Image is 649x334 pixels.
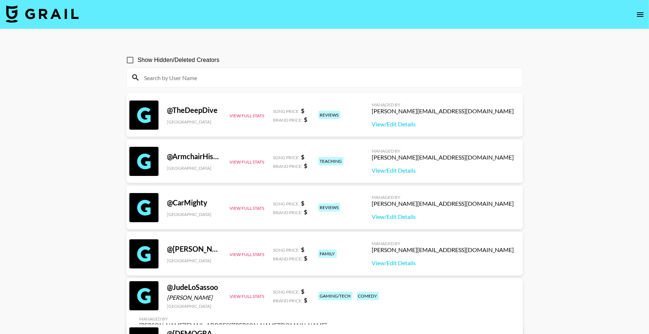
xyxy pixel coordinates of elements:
strong: $ [301,200,305,207]
span: Song Price: [273,109,300,114]
span: Brand Price: [273,298,303,303]
span: Show Hidden/Deleted Creators [138,56,220,64]
button: View Full Stats [230,113,265,118]
span: Song Price: [273,201,300,207]
div: [PERSON_NAME][EMAIL_ADDRESS][PERSON_NAME][DOMAIN_NAME] [140,322,327,329]
div: @ CarMighty [167,198,221,207]
div: [PERSON_NAME] [167,294,221,301]
div: [PERSON_NAME][EMAIL_ADDRESS][DOMAIN_NAME] [372,200,514,207]
div: Managed By [372,241,514,246]
div: @ TheDeepDive [167,106,221,115]
div: [GEOGRAPHIC_DATA] [167,258,221,263]
div: [GEOGRAPHIC_DATA] [167,303,221,309]
a: View/Edit Details [372,259,514,267]
div: [GEOGRAPHIC_DATA] [167,119,221,125]
strong: $ [301,153,305,160]
strong: $ [304,162,308,169]
div: [GEOGRAPHIC_DATA] [167,212,221,217]
strong: $ [304,296,308,303]
div: gaming/tech [318,292,352,300]
div: @ JudeLoSassoo [167,283,221,292]
span: Brand Price: [273,256,303,262]
strong: $ [304,116,308,123]
div: Managed By [372,148,514,154]
div: @ ArmchairHistorian [167,152,221,161]
a: View/Edit Details [372,167,514,174]
button: View Full Stats [230,159,265,165]
div: teaching [318,157,344,165]
div: Managed By [372,194,514,200]
button: View Full Stats [230,252,265,257]
strong: $ [301,107,305,114]
input: Search by User Name [140,72,518,83]
div: [PERSON_NAME][EMAIL_ADDRESS][DOMAIN_NAME] [372,107,514,115]
a: View/Edit Details [372,121,514,128]
strong: $ [304,255,308,262]
span: Song Price: [273,289,300,295]
strong: $ [301,246,305,253]
button: View Full Stats [230,294,265,299]
span: Brand Price: [273,117,303,123]
div: Managed By [372,102,514,107]
div: reviews [318,111,340,119]
button: open drawer [633,7,648,22]
div: comedy [357,292,379,300]
div: [PERSON_NAME][EMAIL_ADDRESS][DOMAIN_NAME] [372,246,514,254]
a: View/Edit Details [372,213,514,220]
div: @ [PERSON_NAME] [167,244,221,254]
strong: $ [301,288,305,295]
span: Brand Price: [273,164,303,169]
span: Song Price: [273,155,300,160]
span: Brand Price: [273,210,303,215]
div: [PERSON_NAME][EMAIL_ADDRESS][DOMAIN_NAME] [372,154,514,161]
button: View Full Stats [230,205,265,211]
img: Grail Talent [6,5,79,23]
strong: $ [304,208,308,215]
div: reviews [318,203,340,212]
span: Song Price: [273,247,300,253]
div: Managed By [140,316,327,322]
div: family [318,249,337,258]
div: [GEOGRAPHIC_DATA] [167,165,221,171]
